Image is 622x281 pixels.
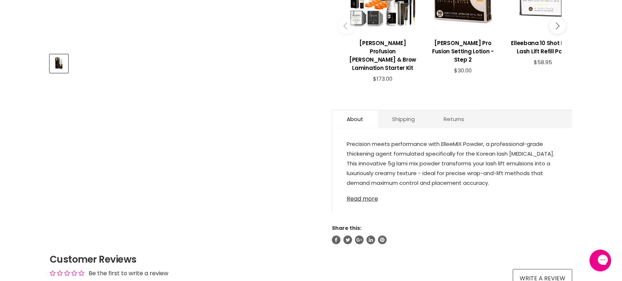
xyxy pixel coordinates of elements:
a: Shipping [378,110,429,128]
span: $173.00 [373,75,392,82]
h3: [PERSON_NAME] Pro Fusion Setting Lotion - Step 2 [426,39,499,64]
a: Read more [347,191,558,202]
span: $30.00 [454,67,472,74]
span: $58.95 [534,58,552,66]
a: Returns [429,110,479,128]
h3: Elleebana 10 Shot Pack Lash Lift Refill Pack [507,39,579,55]
iframe: Gorgias live chat messenger [586,247,615,274]
div: Average rating is 0.00 stars [50,269,84,277]
span: Precision meets performance with ElleeMIX Powder, a professional-grade thickening agent formulate... [347,140,554,187]
span: ElleeMIX enhances the viscosity of lifting and setting lotions, while conditioning lashes during ... [347,190,557,256]
h2: Customer Reviews [50,253,572,266]
img: Elleebana ElleeMix Powder - For Korean Lash Lift Technique [50,55,67,72]
a: View product:Elleebana Elleeplex Pro Fusion Setting Lotion - Step 2 [426,34,499,67]
div: Be the first to write a review [89,269,168,277]
aside: Share this: [332,225,572,244]
div: Product thumbnails [49,52,320,73]
h3: [PERSON_NAME] Profusion [PERSON_NAME] & Brow Lamination Starter Kit [346,39,419,72]
a: View product:Elleebana 10 Shot Pack Lash Lift Refill Pack [507,34,579,59]
span: Share this: [332,224,361,232]
button: Elleebana ElleeMix Powder - For Korean Lash Lift Technique [50,54,68,73]
a: About [332,110,378,128]
a: View product:Elleebana Elleeplex Profusion Lash & Brow Lamination Starter Kit [346,34,419,76]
